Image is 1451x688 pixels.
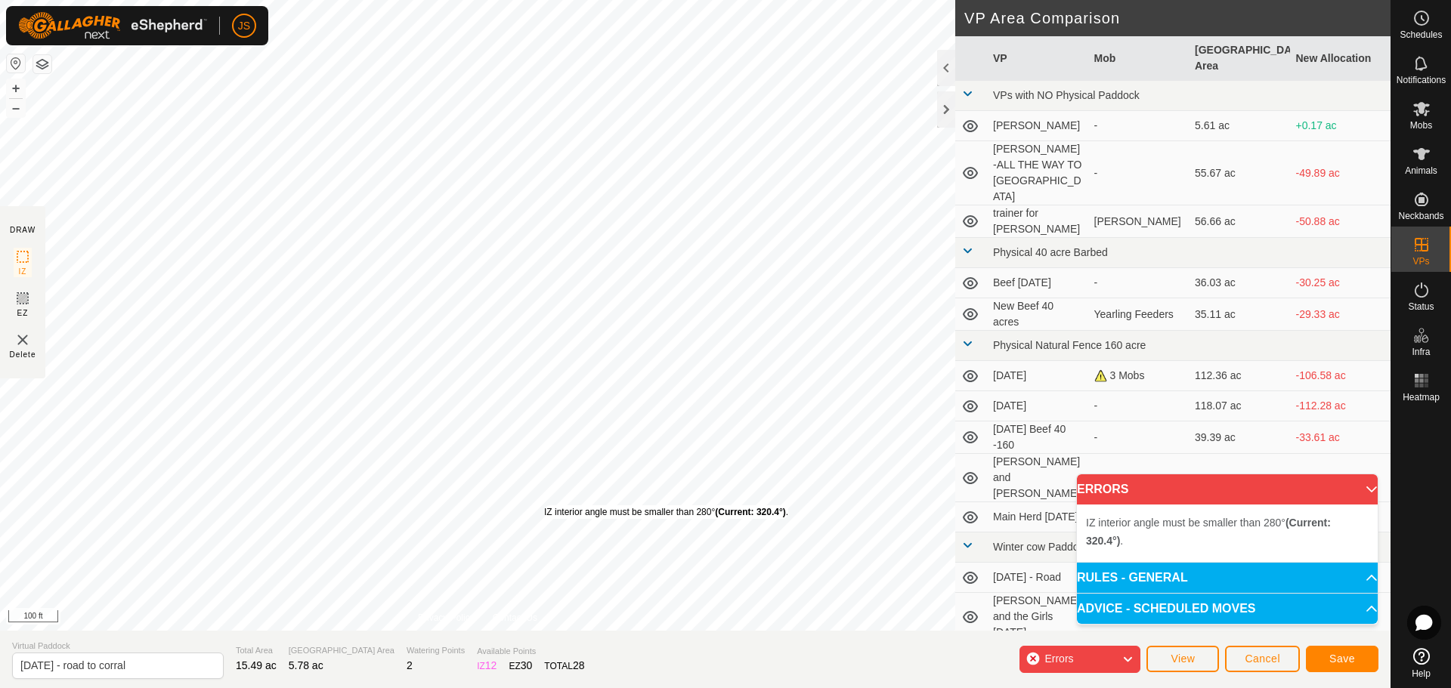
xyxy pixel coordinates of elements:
[7,99,25,117] button: –
[1094,470,1183,486] div: -
[1094,430,1183,446] div: -
[1225,646,1300,672] button: Cancel
[987,36,1088,81] th: VP
[1398,211,1443,221] span: Neckbands
[1077,474,1378,504] p-accordion-header: ERRORS
[544,658,584,674] div: TOTAL
[1391,642,1451,684] a: Help
[987,141,1088,205] td: [PERSON_NAME]-ALL THE WAY TO [GEOGRAPHIC_DATA]
[987,454,1088,502] td: [PERSON_NAME] and [PERSON_NAME]
[289,659,323,671] span: 5.78 ac
[1189,421,1290,454] td: 39.39 ac
[33,55,51,73] button: Map Layers
[1146,646,1219,672] button: View
[987,111,1088,141] td: [PERSON_NAME]
[987,361,1088,391] td: [DATE]
[1171,653,1195,665] span: View
[573,659,585,671] span: 28
[236,659,277,671] span: 15.49 ac
[1290,205,1391,238] td: -50.88 ac
[1400,30,1442,39] span: Schedules
[993,246,1108,258] span: Physical 40 acre Barbed
[1290,421,1391,454] td: -33.61 ac
[418,611,475,625] a: Privacy Policy
[509,658,532,674] div: EZ
[1044,653,1073,665] span: Errors
[987,298,1088,331] td: New Beef 40 acres
[987,205,1088,238] td: trainer for [PERSON_NAME]
[1410,121,1432,130] span: Mobs
[987,563,1088,593] td: [DATE] - Road
[18,12,207,39] img: Gallagher Logo
[407,644,465,657] span: Watering Points
[1094,165,1183,181] div: -
[1094,275,1183,291] div: -
[477,645,584,658] span: Available Points
[987,421,1088,454] td: [DATE] Beef 40 -160
[10,224,36,236] div: DRAW
[544,505,788,519] div: IZ interior angle must be smaller than 280° .
[993,339,1146,351] span: Physical Natural Fence 160 acre
[10,349,36,360] span: Delete
[1403,393,1440,402] span: Heatmap
[17,307,29,319] span: EZ
[19,266,27,277] span: IZ
[1077,572,1188,584] span: RULES - GENERAL
[987,593,1088,641] td: [PERSON_NAME] and the Girls [DATE]
[1189,141,1290,205] td: 55.67 ac
[715,507,786,517] b: (Current: 320.4°)
[1094,398,1183,414] div: -
[1189,454,1290,502] td: 11.79 ac
[236,644,277,657] span: Total Area
[1094,307,1183,322] div: Yearling Feeders
[407,659,413,671] span: 2
[1189,205,1290,238] td: 56.66 ac
[493,611,537,625] a: Contact Us
[993,89,1140,101] span: VPs with NO Physical Paddock
[1088,36,1190,81] th: Mob
[1094,118,1183,134] div: -
[1290,391,1391,421] td: -112.28 ac
[1189,111,1290,141] td: 5.61 ac
[1329,653,1355,665] span: Save
[7,54,25,73] button: Reset Map
[1189,298,1290,331] td: 35.11 ac
[987,502,1088,532] td: Main Herd [DATE]
[1290,298,1391,331] td: -29.33 ac
[12,640,224,653] span: Virtual Paddock
[1290,111,1391,141] td: +0.17 ac
[1077,483,1128,495] span: ERRORS
[1086,517,1331,547] span: IZ interior angle must be smaller than 280° .
[1397,76,1446,85] span: Notifications
[1094,368,1183,384] div: 3 Mobs
[521,659,533,671] span: 30
[7,79,25,97] button: +
[1306,646,1378,672] button: Save
[993,541,1090,553] span: Winter cow Paddock
[1189,361,1290,391] td: 112.36 ac
[1077,563,1378,593] p-accordion-header: RULES - GENERAL
[1245,653,1280,665] span: Cancel
[1412,669,1431,678] span: Help
[1077,603,1255,615] span: ADVICE - SCHEDULED MOVES
[1189,36,1290,81] th: [GEOGRAPHIC_DATA] Area
[1290,36,1391,81] th: New Allocation
[289,644,394,657] span: [GEOGRAPHIC_DATA] Area
[1094,214,1183,230] div: [PERSON_NAME]
[1189,391,1290,421] td: 118.07 ac
[1412,257,1429,266] span: VPs
[1408,302,1434,311] span: Status
[1290,141,1391,205] td: -49.89 ac
[1405,166,1437,175] span: Animals
[238,18,250,34] span: JS
[987,268,1088,298] td: Beef [DATE]
[1077,594,1378,624] p-accordion-header: ADVICE - SCHEDULED MOVES
[964,9,1391,27] h2: VP Area Comparison
[485,659,497,671] span: 12
[477,658,497,674] div: IZ
[1290,361,1391,391] td: -106.58 ac
[1077,504,1378,562] p-accordion-content: ERRORS
[1290,268,1391,298] td: -30.25 ac
[14,331,32,349] img: VP
[1412,347,1430,356] span: Infra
